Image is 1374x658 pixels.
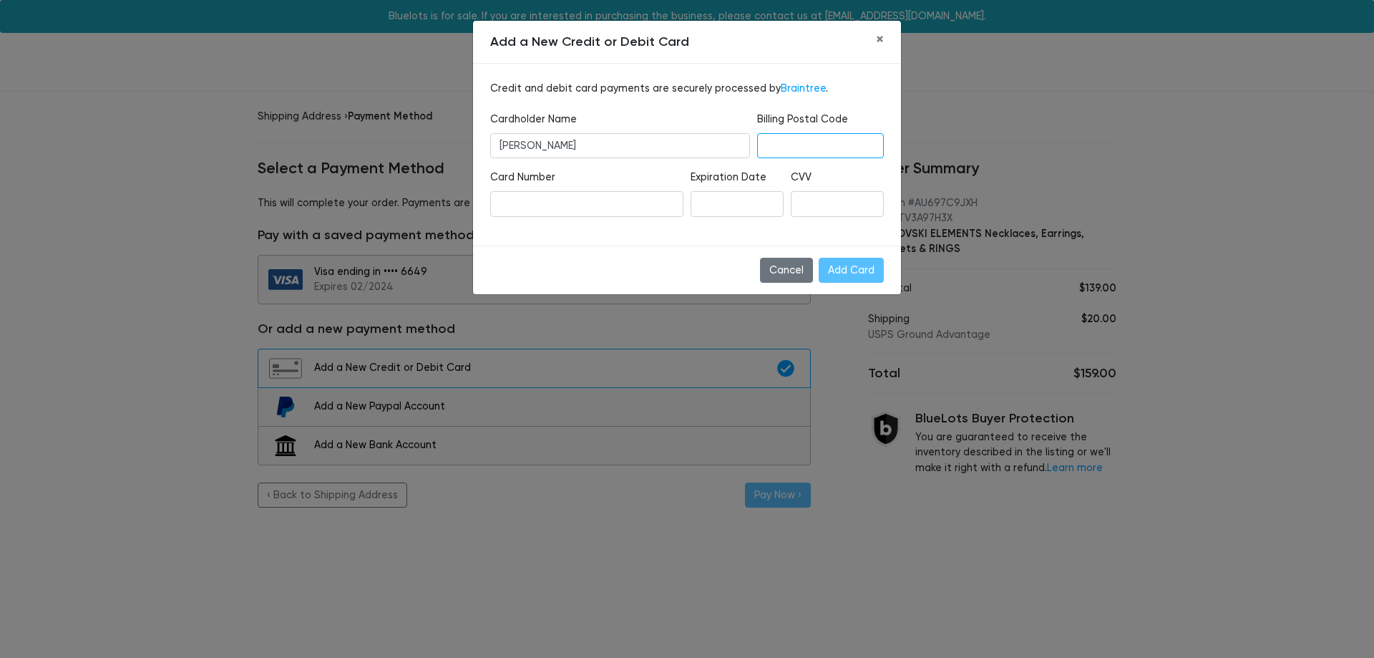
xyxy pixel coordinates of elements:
[500,196,674,212] iframe: Secure Credit Card Frame - Credit Card Number
[490,32,689,52] h5: Add a New Credit or Debit Card
[691,170,766,185] label: Expiration Date
[864,21,895,59] button: Close
[766,138,874,154] iframe: Secure Credit Card Frame - Postal Code
[791,170,812,185] label: CVV
[700,196,774,212] iframe: Secure Credit Card Frame - Expiration Date
[490,112,577,127] label: Cardholder Name
[781,82,826,95] a: Braintree
[800,196,874,212] iframe: Secure Credit Card Frame - CVV
[490,170,555,185] label: Card Number
[757,112,848,127] label: Billing Postal Code
[760,258,813,284] button: Cancel
[473,64,901,246] div: Credit and debit card payments are securely processed by .
[819,258,884,284] input: Add Card
[876,30,884,49] span: ×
